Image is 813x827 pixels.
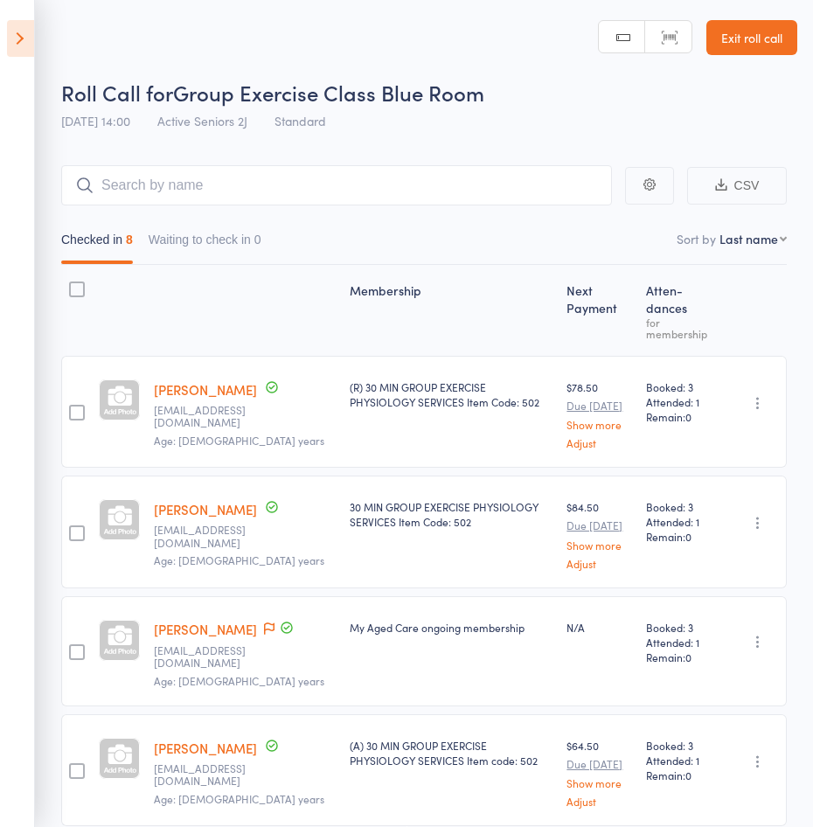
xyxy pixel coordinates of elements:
[646,514,716,529] span: Attended: 1
[61,165,612,205] input: Search by name
[566,758,632,770] small: Due [DATE]
[646,379,716,394] span: Booked: 3
[350,379,552,409] div: (R) 30 MIN GROUP EXERCISE PHYSIOLOGY SERVICES Item Code: 502
[646,753,716,768] span: Attended: 1
[646,738,716,753] span: Booked: 3
[157,112,247,129] span: Active Seniors 2J
[154,620,257,638] a: [PERSON_NAME]
[154,380,257,399] a: [PERSON_NAME]
[646,650,716,664] span: Remain:
[350,738,552,768] div: (A) 30 MIN GROUP EXERCISE PHYSIOLOGY SERVICES Item code: 502
[350,499,552,529] div: 30 MIN GROUP EXERCISE PHYSIOLOGY SERVICES Item Code: 502
[685,529,691,544] span: 0
[646,394,716,409] span: Attended: 1
[646,768,716,782] span: Remain:
[566,499,632,568] div: $84.50
[61,112,130,129] span: [DATE] 14:00
[646,316,716,339] div: for membership
[350,620,552,635] div: My Aged Care ongoing membership
[706,20,797,55] a: Exit roll call
[61,224,133,264] button: Checked in8
[566,437,632,448] a: Adjust
[685,768,691,782] span: 0
[61,78,173,107] span: Roll Call for
[126,233,133,247] div: 8
[646,620,716,635] span: Booked: 3
[566,400,632,412] small: Due [DATE]
[566,539,632,551] a: Show more
[566,519,632,532] small: Due [DATE]
[566,620,632,635] div: N/A
[677,230,716,247] label: Sort by
[154,404,268,429] small: geoffchambers@optusnet.com.au
[566,379,632,448] div: $78.50
[639,273,723,348] div: Atten­dances
[154,739,257,757] a: [PERSON_NAME]
[566,777,632,789] a: Show more
[154,673,324,688] span: Age: [DEMOGRAPHIC_DATA] years
[646,499,716,514] span: Booked: 3
[719,230,778,247] div: Last name
[646,409,716,424] span: Remain:
[559,273,639,348] div: Next Payment
[154,500,257,518] a: [PERSON_NAME]
[154,644,268,670] small: lcheung48@hotmail.com
[566,738,632,807] div: $64.50
[685,650,691,664] span: 0
[154,524,268,549] small: geoffchambers@optusnet.com.au
[154,552,324,567] span: Age: [DEMOGRAPHIC_DATA] years
[687,167,787,205] button: CSV
[566,796,632,807] a: Adjust
[254,233,261,247] div: 0
[646,635,716,650] span: Attended: 1
[154,791,324,806] span: Age: [DEMOGRAPHIC_DATA] years
[173,78,484,107] span: Group Exercise Class Blue Room
[274,112,326,129] span: Standard
[646,529,716,544] span: Remain:
[685,409,691,424] span: 0
[149,224,261,264] button: Waiting to check in0
[566,419,632,430] a: Show more
[154,433,324,448] span: Age: [DEMOGRAPHIC_DATA] years
[154,762,268,788] small: afalster@outlook.com
[566,558,632,569] a: Adjust
[343,273,559,348] div: Membership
